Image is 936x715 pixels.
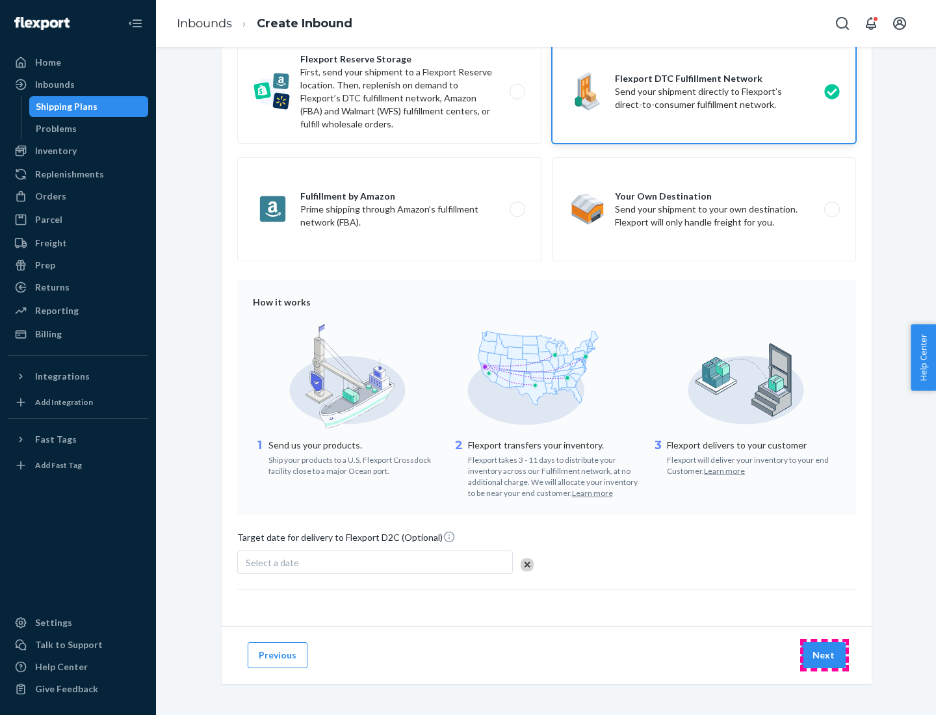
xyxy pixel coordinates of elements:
[14,17,70,30] img: Flexport logo
[36,100,97,113] div: Shipping Plans
[8,164,148,185] a: Replenishments
[887,10,913,36] button: Open account menu
[268,439,442,452] p: Send us your products.
[8,140,148,161] a: Inventory
[237,530,456,549] span: Target date for delivery to Flexport D2C (Optional)
[8,634,148,655] a: Talk to Support
[257,16,352,31] a: Create Inbound
[8,186,148,207] a: Orders
[704,465,745,476] button: Learn more
[8,74,148,95] a: Inbounds
[35,168,104,181] div: Replenishments
[35,638,103,651] div: Talk to Support
[452,437,465,499] div: 2
[8,233,148,253] a: Freight
[35,660,88,673] div: Help Center
[35,144,77,157] div: Inventory
[801,642,846,668] button: Next
[8,366,148,387] button: Integrations
[35,213,62,226] div: Parcel
[858,10,884,36] button: Open notifications
[35,304,79,317] div: Reporting
[8,392,148,413] a: Add Integration
[8,300,148,321] a: Reporting
[35,281,70,294] div: Returns
[572,487,613,499] button: Learn more
[29,96,149,117] a: Shipping Plans
[35,396,93,408] div: Add Integration
[29,118,149,139] a: Problems
[35,78,75,91] div: Inbounds
[35,682,98,695] div: Give Feedback
[8,429,148,450] button: Fast Tags
[253,296,840,309] div: How it works
[36,122,77,135] div: Problems
[667,452,840,476] div: Flexport will deliver your inventory to your end Customer.
[248,642,307,668] button: Previous
[911,324,936,391] button: Help Center
[8,209,148,230] a: Parcel
[177,16,232,31] a: Inbounds
[8,324,148,344] a: Billing
[8,255,148,276] a: Prep
[8,656,148,677] a: Help Center
[246,557,299,568] span: Select a date
[8,679,148,699] button: Give Feedback
[35,616,72,629] div: Settings
[253,437,266,476] div: 1
[35,56,61,69] div: Home
[268,452,442,476] div: Ship your products to a U.S. Flexport Crossdock facility close to a major Ocean port.
[35,433,77,446] div: Fast Tags
[35,259,55,272] div: Prep
[829,10,855,36] button: Open Search Box
[35,237,67,250] div: Freight
[35,370,90,383] div: Integrations
[8,455,148,476] a: Add Fast Tag
[667,439,840,452] p: Flexport delivers to your customer
[35,328,62,341] div: Billing
[35,460,82,471] div: Add Fast Tag
[166,5,363,43] ol: breadcrumbs
[468,439,642,452] p: Flexport transfers your inventory.
[8,277,148,298] a: Returns
[468,452,642,499] div: Flexport takes 3 - 11 days to distribute your inventory across our Fulfillment network, at no add...
[651,437,664,476] div: 3
[8,52,148,73] a: Home
[35,190,66,203] div: Orders
[8,612,148,633] a: Settings
[122,10,148,36] button: Close Navigation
